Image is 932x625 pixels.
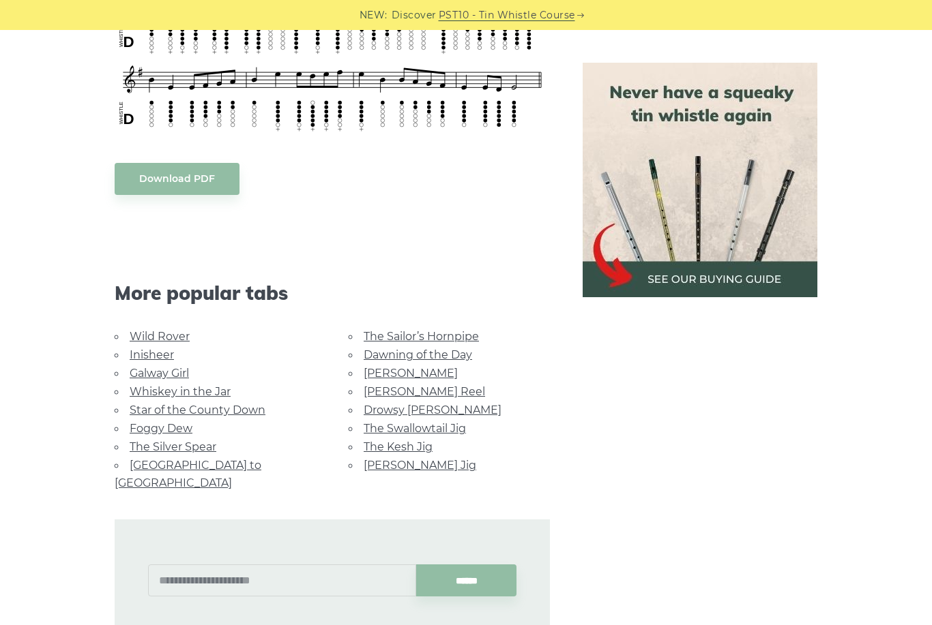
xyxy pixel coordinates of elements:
[130,348,174,361] a: Inisheer
[115,459,261,489] a: [GEOGRAPHIC_DATA] to [GEOGRAPHIC_DATA]
[130,330,190,343] a: Wild Rover
[130,422,192,435] a: Foggy Dew
[364,440,433,453] a: The Kesh Jig
[364,385,485,398] a: [PERSON_NAME] Reel
[130,403,265,416] a: Star of the County Down
[364,403,501,416] a: Drowsy [PERSON_NAME]
[364,459,476,472] a: [PERSON_NAME] Jig
[130,385,231,398] a: Whiskey in the Jar
[360,7,388,23] span: NEW:
[364,348,472,361] a: Dawning of the Day
[392,7,437,23] span: Discover
[115,163,239,195] a: Download PDF
[364,367,458,380] a: [PERSON_NAME]
[130,367,189,380] a: Galway Girl
[364,330,479,343] a: The Sailor’s Hornpipe
[364,422,466,435] a: The Swallowtail Jig
[439,7,575,23] a: PST10 - Tin Whistle Course
[130,440,216,453] a: The Silver Spear
[583,63,817,297] img: tin whistle buying guide
[115,281,550,305] span: More popular tabs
